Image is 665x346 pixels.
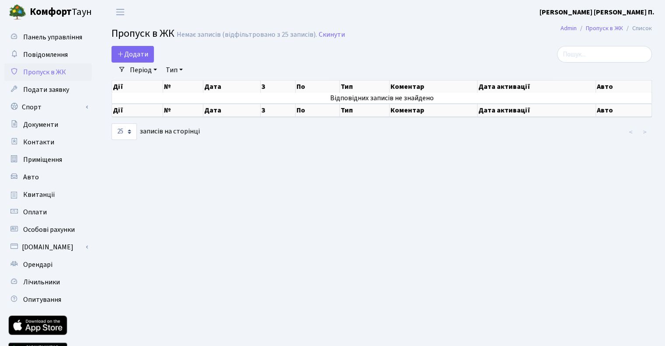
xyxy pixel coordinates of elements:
span: Квитанції [23,190,55,199]
th: Дата [203,104,261,117]
span: Лічильники [23,277,60,287]
th: Авто [596,80,652,93]
th: З [261,80,296,93]
span: Авто [23,172,39,182]
a: Пропуск в ЖК [4,63,92,81]
th: Дата активації [477,104,596,117]
span: Приміщення [23,155,62,164]
span: Пропуск в ЖК [111,26,174,41]
th: Дата активації [477,80,596,93]
th: № [163,104,204,117]
a: Спорт [4,98,92,116]
a: [DOMAIN_NAME] [4,238,92,256]
a: Особові рахунки [4,221,92,238]
td: Відповідних записів не знайдено [112,93,652,103]
a: Повідомлення [4,46,92,63]
th: Коментар [390,104,477,117]
a: Контакти [4,133,92,151]
a: Опитування [4,291,92,308]
input: Пошук... [557,46,652,63]
span: Документи [23,120,58,129]
div: Немає записів (відфільтровано з 25 записів). [177,31,317,39]
th: Дії [112,104,163,117]
span: Повідомлення [23,50,68,59]
th: Дата [203,80,261,93]
th: Тип [340,80,390,93]
span: Додати [117,49,148,59]
a: Скинути [319,31,345,39]
a: Оплати [4,203,92,221]
th: Тип [340,104,390,117]
th: № [163,80,204,93]
a: Додати [111,46,154,63]
th: З [261,104,296,117]
a: Документи [4,116,92,133]
span: Пропуск в ЖК [23,67,66,77]
a: Орендарі [4,256,92,273]
a: Подати заявку [4,81,92,98]
th: По [296,104,339,117]
button: Переключити навігацію [109,5,131,19]
span: Оплати [23,207,47,217]
a: Тип [162,63,186,77]
a: [PERSON_NAME] [PERSON_NAME] П. [540,7,655,17]
th: Коментар [390,80,477,93]
a: Квитанції [4,186,92,203]
span: Таун [30,5,92,20]
span: Особові рахунки [23,225,75,234]
b: Комфорт [30,5,72,19]
th: По [296,80,339,93]
a: Лічильники [4,273,92,291]
a: Панель управління [4,28,92,46]
span: Панель управління [23,32,82,42]
a: Авто [4,168,92,186]
a: Період [126,63,160,77]
a: Приміщення [4,151,92,168]
th: Авто [596,104,652,117]
span: Контакти [23,137,54,147]
th: Дії [112,80,163,93]
span: Подати заявку [23,85,69,94]
label: записів на сторінці [111,123,200,140]
span: Орендарі [23,260,52,269]
span: Опитування [23,295,61,304]
select: записів на сторінці [111,123,137,140]
img: logo.png [9,3,26,21]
